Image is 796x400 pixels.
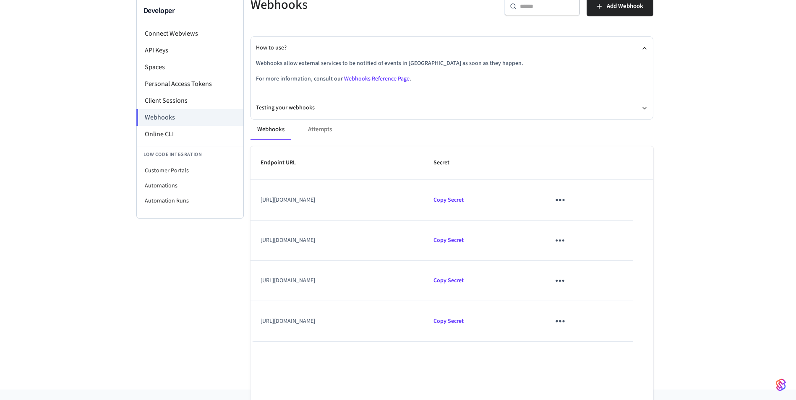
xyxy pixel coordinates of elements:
button: How to use? [256,37,648,59]
li: Connect Webviews [137,25,243,42]
img: SeamLogoGradient.69752ec5.svg [776,378,786,392]
li: Customer Portals [137,163,243,178]
button: Webhooks [251,119,291,140]
li: API Keys [137,42,243,59]
span: Secret [433,156,460,169]
h3: Developer [144,5,237,17]
td: [URL][DOMAIN_NAME] [251,301,424,341]
span: Copied! [433,236,464,244]
span: Add Webhook [607,1,643,12]
span: Endpoint URL [261,156,307,169]
li: Spaces [137,59,243,75]
button: Testing your webhooks [256,97,648,119]
p: Webhooks allow external services to be notified of events in [GEOGRAPHIC_DATA] as soon as they ha... [256,59,648,68]
span: Copied! [433,196,464,204]
td: [URL][DOMAIN_NAME] [251,180,424,220]
li: Automation Runs [137,193,243,208]
td: [URL][DOMAIN_NAME] [251,221,424,261]
span: Copied! [433,276,464,285]
li: Low Code Integration [137,146,243,163]
li: Webhooks [136,109,243,126]
div: How to use? [256,59,648,97]
li: Online CLI [137,126,243,143]
div: ant example [251,119,653,140]
a: Webhooks Reference Page [344,75,410,83]
li: Client Sessions [137,92,243,109]
td: [URL][DOMAIN_NAME] [251,261,424,301]
table: sticky table [251,146,653,342]
li: Personal Access Tokens [137,75,243,92]
p: For more information, consult our . [256,75,648,83]
li: Automations [137,178,243,193]
span: Copied! [433,317,464,325]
